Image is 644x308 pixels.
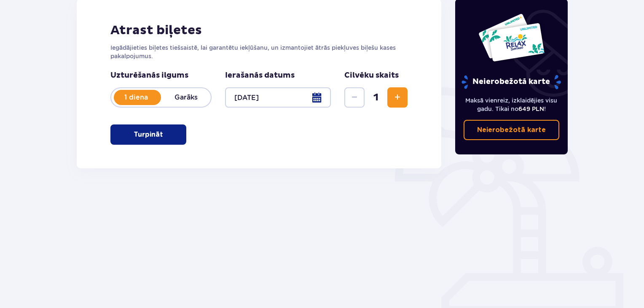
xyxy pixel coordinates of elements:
[464,120,560,140] a: Neierobežotā karte
[134,131,163,138] font: Turpināt
[478,13,545,62] img: Divas ieejas kartes uz Suntago ar vārdu "UNLIMITED RELAX" (NEIEROBEŽOTA ATPŪTA) uz balta fona, tr...
[477,127,546,133] font: Neierobežotā karte
[544,105,546,112] font: !
[110,44,396,59] font: Iegādājieties biļetes tiešsaistē, lai garantētu iekļūšanu, un izmantojiet ātrās piekļuves biļešu ...
[465,97,557,112] font: Maksā vienreiz, izklaidējies visu gadu. Tikai no
[344,87,365,108] button: Samazināt
[225,70,295,80] font: Ierašanās datums
[472,77,550,86] font: Neierobežotā karte
[110,70,188,80] font: Uzturēšanās ilgums
[373,91,378,104] font: 1
[174,93,198,101] font: Garāks
[110,124,186,145] button: Turpināt
[110,22,202,38] font: Atrast biļetes
[518,105,544,112] font: 649 PLN
[387,87,408,108] button: Palielināt
[344,70,399,80] font: Cilvēku skaits
[124,93,148,101] font: 1 diena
